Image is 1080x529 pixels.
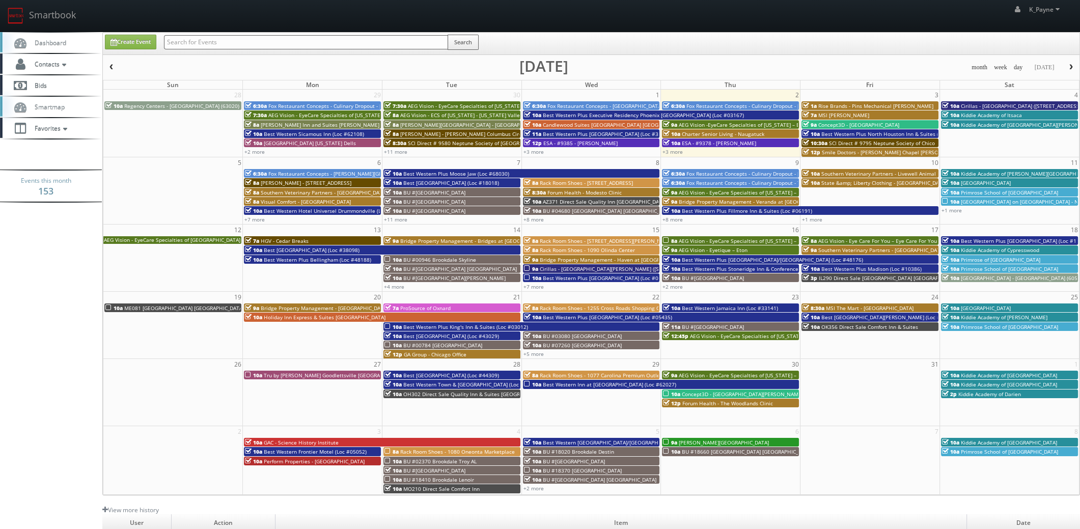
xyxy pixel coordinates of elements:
[682,140,756,147] span: ESA - #9378 - [PERSON_NAME]
[543,140,618,147] span: ESA - #9385 - [PERSON_NAME]
[384,265,402,272] span: 10a
[942,304,959,312] span: 10a
[264,130,364,137] span: Best Western Sicamous Inn (Loc #62108)
[543,112,744,119] span: Best Western Plus Executive Residency Phoenix [GEOGRAPHIC_DATA] (Loc #03167)
[384,274,402,282] span: 10a
[1029,5,1063,14] span: K_Payne
[821,323,918,330] span: OK356 Direct Sale Comfort Inn & Suites
[524,439,541,446] span: 10a
[524,332,541,340] span: 10a
[682,207,812,214] span: Best Western Plus Fillmore Inn & Suites (Loc #06191)
[802,265,820,272] span: 10a
[663,274,680,282] span: 10a
[543,314,672,321] span: Best Western Plus [GEOGRAPHIC_DATA] (Loc #05435)
[245,448,262,455] span: 10a
[403,256,476,263] span: BU #00946 Brookdale Skyline
[524,458,541,465] span: 10a
[245,314,262,321] span: 10a
[968,61,991,74] button: month
[942,121,959,128] span: 10a
[245,439,262,446] span: 10a
[942,189,959,196] span: 10a
[264,448,367,455] span: Best Western Frontier Motel (Loc #05052)
[961,381,1057,388] span: Kiddie Academy of [GEOGRAPHIC_DATA]
[826,304,913,312] span: MSI The Mart - [GEOGRAPHIC_DATA]
[523,148,544,155] a: +3 more
[524,342,541,349] span: 10a
[403,391,605,398] span: OH302 Direct Sale Quality Inn & Suites [GEOGRAPHIC_DATA] - [GEOGRAPHIC_DATA]
[802,304,824,312] span: 8:30a
[663,372,677,379] span: 9a
[400,121,545,128] span: [PERSON_NAME][GEOGRAPHIC_DATA] - [GEOGRAPHIC_DATA]
[264,207,408,214] span: Best Western Hotel Universel Drummondville (Loc #67019)
[819,274,1054,282] span: IL290 Direct Sale [GEOGRAPHIC_DATA] [GEOGRAPHIC_DATA][PERSON_NAME][GEOGRAPHIC_DATA]
[245,256,262,263] span: 10a
[245,372,262,379] span: 10a
[523,216,544,223] a: +8 more
[384,189,402,196] span: 10a
[662,283,683,290] a: +2 more
[403,342,482,349] span: BU #00784 [GEOGRAPHIC_DATA]
[682,274,744,282] span: BU #[GEOGRAPHIC_DATA]
[384,148,407,155] a: +11 more
[686,102,847,109] span: Fox Restaurant Concepts - Culinary Dropout - [GEOGRAPHIC_DATA]
[264,246,359,254] span: Best [GEOGRAPHIC_DATA] (Loc #38098)
[961,189,1058,196] span: Primrose School of [GEOGRAPHIC_DATA]
[540,179,633,186] span: Rack Room Shoes - [STREET_ADDRESS]
[104,236,379,243] span: AEG Vision - EyeCare Specialties of [GEOGRAPHIC_DATA] – [PERSON_NAME] Eyecare Associates ([PERSON...
[384,237,399,244] span: 9a
[543,448,614,455] span: BU #18020 Brookdale Destin
[682,265,849,272] span: Best Western Plus Stoneridge Inn & Conference Centre (Loc #66085)
[802,102,817,109] span: 1a
[663,448,680,455] span: 10a
[543,342,622,349] span: BU #07260 [GEOGRAPHIC_DATA]
[384,140,406,147] span: 8:30a
[403,198,465,205] span: BU #[GEOGRAPHIC_DATA]
[523,350,544,357] a: +5 more
[124,304,244,312] span: ME081 [GEOGRAPHIC_DATA] [GEOGRAPHIC_DATA]
[384,476,402,483] span: 10a
[523,283,544,290] a: +7 more
[245,179,259,186] span: 8a
[524,102,546,109] span: 6:30a
[245,102,267,109] span: 6:30a
[261,198,351,205] span: Visual Comfort - [GEOGRAPHIC_DATA]
[403,332,499,340] span: Best [GEOGRAPHIC_DATA] (Loc #43029)
[663,130,680,137] span: 10a
[524,121,541,128] span: 10a
[540,372,664,379] span: Rack Room Shoes - 1077 Carolina Premium Outlets
[30,102,65,111] span: Smartmap
[448,35,479,50] button: Search
[384,121,399,128] span: 8a
[524,304,538,312] span: 8a
[543,381,676,388] span: Best Western Inn at [GEOGRAPHIC_DATA] (Loc #62027)
[802,237,817,244] span: 8a
[524,476,541,483] span: 10a
[662,216,683,223] a: +8 more
[961,323,1058,330] span: Primrose School of [GEOGRAPHIC_DATA]
[519,61,568,71] h2: [DATE]
[306,80,319,89] span: Mon
[942,112,959,119] span: 10a
[821,314,957,321] span: Best [GEOGRAPHIC_DATA][PERSON_NAME] (Loc #32091)
[802,170,820,177] span: 10a
[403,170,509,177] span: Best Western Plus Moose Jaw (Loc #68030)
[384,102,406,109] span: 7:30a
[1005,80,1014,89] span: Sat
[403,485,480,492] span: MO210 Direct Sale Comfort Inn
[384,198,402,205] span: 10a
[663,391,680,398] span: 10a
[663,265,680,272] span: 10a
[540,265,702,272] span: Cirillas - [GEOGRAPHIC_DATA][PERSON_NAME] ([STREET_ADDRESS])
[264,140,356,147] span: [GEOGRAPHIC_DATA] [US_STATE] Dells
[679,189,861,196] span: AEG Vision - EyeCare Specialties of [US_STATE] – [PERSON_NAME] Eye Care
[524,179,538,186] span: 8a
[403,207,465,214] span: BU #[GEOGRAPHIC_DATA]
[105,102,123,109] span: 10a
[524,130,541,137] span: 11a
[585,80,597,89] span: Wed
[384,283,404,290] a: +4 more
[384,467,402,474] span: 10a
[961,314,1047,321] span: Kiddie Academy of [PERSON_NAME]
[245,458,262,465] span: 10a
